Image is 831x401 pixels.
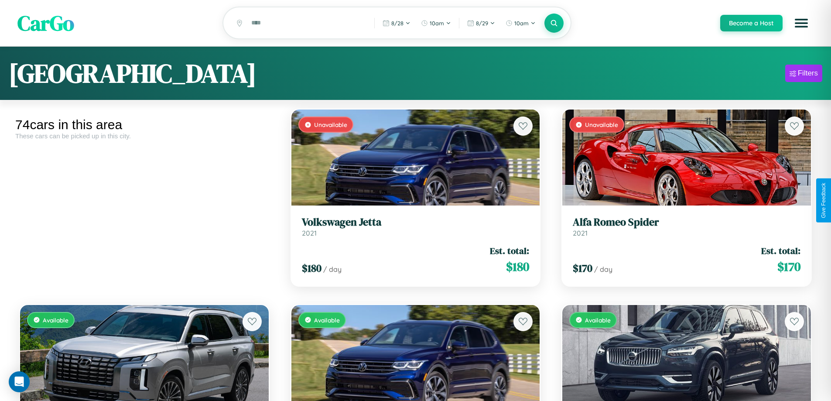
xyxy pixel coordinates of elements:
span: Unavailable [314,121,347,128]
button: Become a Host [720,15,783,31]
span: 10am [430,20,444,27]
span: / day [323,265,342,274]
span: 8 / 29 [476,20,488,27]
span: 2021 [573,229,588,237]
span: Available [314,316,340,324]
span: 10am [514,20,529,27]
span: Est. total: [761,244,800,257]
span: $ 180 [506,258,529,275]
span: Available [43,316,68,324]
div: Filters [798,69,818,78]
h1: [GEOGRAPHIC_DATA] [9,55,256,91]
a: Volkswagen Jetta2021 [302,216,530,237]
span: Available [585,316,611,324]
span: 2021 [302,229,317,237]
div: Open Intercom Messenger [9,371,30,392]
button: Open menu [789,11,814,35]
span: / day [594,265,612,274]
button: 8/29 [463,16,499,30]
button: Filters [785,65,822,82]
span: $ 170 [573,261,592,275]
span: Est. total: [490,244,529,257]
div: Give Feedback [821,183,827,218]
a: Alfa Romeo Spider2021 [573,216,800,237]
button: 8/28 [378,16,415,30]
span: 8 / 28 [391,20,404,27]
div: 74 cars in this area [15,117,274,132]
span: $ 180 [302,261,321,275]
span: CarGo [17,9,74,38]
h3: Volkswagen Jetta [302,216,530,229]
span: $ 170 [777,258,800,275]
button: 10am [417,16,455,30]
button: 10am [501,16,540,30]
div: These cars can be picked up in this city. [15,132,274,140]
span: Unavailable [585,121,618,128]
h3: Alfa Romeo Spider [573,216,800,229]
